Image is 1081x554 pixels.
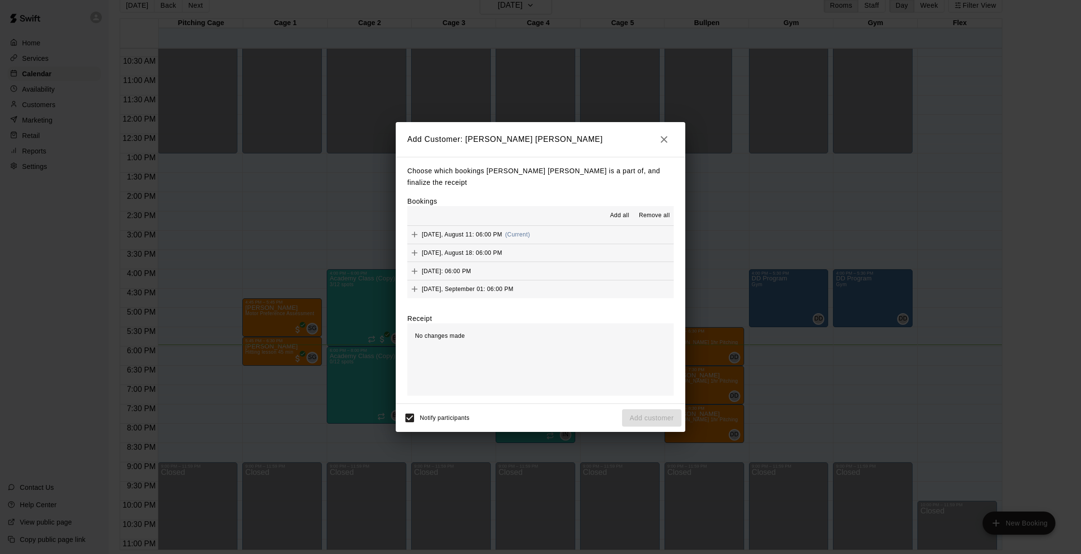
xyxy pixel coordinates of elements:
span: Add [407,267,422,274]
span: Add [407,285,422,292]
span: Add [407,249,422,256]
button: Add[DATE], August 11: 06:00 PM(Current) [407,226,674,244]
span: Notify participants [420,415,470,421]
span: [DATE], August 11: 06:00 PM [422,231,502,238]
button: Add all [604,208,635,223]
h2: Add Customer: [PERSON_NAME] [PERSON_NAME] [396,122,685,157]
span: No changes made [415,332,465,339]
span: [DATE], September 01: 06:00 PM [422,286,513,292]
span: Remove all [639,211,670,221]
button: Add[DATE], August 18: 06:00 PM [407,244,674,262]
span: Add [407,231,422,238]
p: Choose which bookings [PERSON_NAME] [PERSON_NAME] is a part of, and finalize the receipt [407,165,674,189]
span: Add all [610,211,629,221]
button: Remove all [635,208,674,223]
button: Add[DATE]: 06:00 PM [407,262,674,280]
span: [DATE], August 18: 06:00 PM [422,249,502,256]
span: (Current) [505,231,530,238]
label: Bookings [407,197,437,205]
label: Receipt [407,314,432,323]
span: [DATE]: 06:00 PM [422,267,471,274]
button: Add[DATE], September 01: 06:00 PM [407,280,674,298]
